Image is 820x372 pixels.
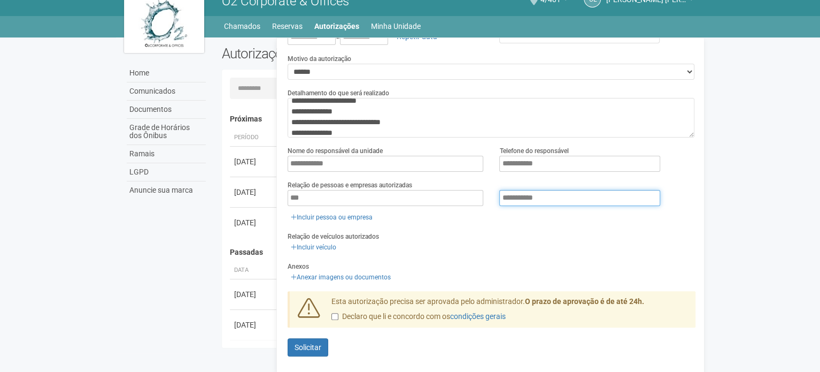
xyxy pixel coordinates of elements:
a: Incluir veículo [288,241,339,253]
label: Motivo da autorização [288,54,351,64]
a: Reservas [272,19,303,34]
div: [DATE] [234,217,274,228]
a: Anexar imagens ou documentos [288,271,394,283]
a: condições gerais [450,312,506,321]
button: Solicitar [288,338,328,356]
label: Declaro que li e concordo com os [331,312,506,322]
a: Documentos [127,101,206,119]
span: Solicitar [295,343,321,352]
h2: Autorizações [222,45,451,62]
h4: Próximas [230,115,688,123]
strong: O prazo de aprovação é de até 24h. [525,297,644,306]
label: Relação de veículos autorizados [288,232,379,241]
a: Comunicados [127,82,206,101]
label: Anexos [288,262,309,271]
label: Telefone do responsável [499,146,568,156]
div: [DATE] [234,289,274,300]
a: LGPD [127,163,206,181]
h4: Passadas [230,248,688,256]
a: Incluir pessoa ou empresa [288,211,376,223]
label: Nome do responsável da unidade [288,146,383,156]
a: Minha Unidade [371,19,421,34]
div: [DATE] [234,320,274,330]
a: Home [127,64,206,82]
div: Esta autorização precisa ser aprovada pelo administrador. [323,297,695,328]
a: Ramais [127,145,206,163]
th: Data [230,262,278,279]
a: Chamados [224,19,260,34]
label: Relação de pessoas e empresas autorizadas [288,180,412,190]
div: [DATE] [234,156,274,167]
a: Anuncie sua marca [127,181,206,199]
th: Período [230,129,278,147]
a: Grade de Horários dos Ônibus [127,119,206,145]
div: [DATE] [234,187,274,198]
label: Detalhamento do que será realizado [288,88,389,98]
input: Declaro que li e concordo com oscondições gerais [331,313,338,320]
a: Autorizações [314,19,359,34]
